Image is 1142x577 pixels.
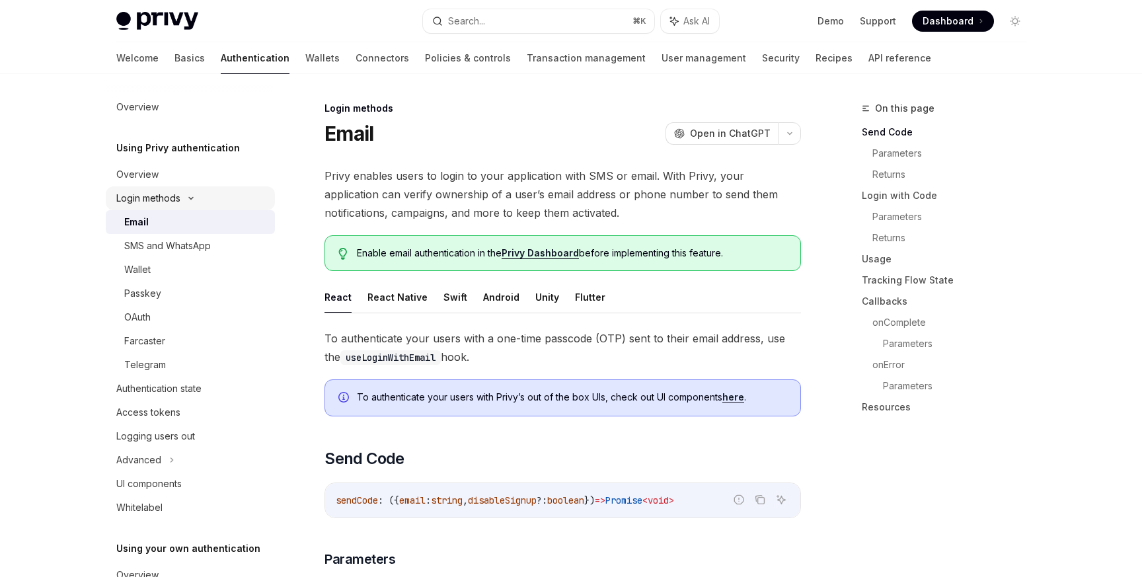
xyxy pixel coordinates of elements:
button: Toggle dark mode [1005,11,1026,32]
a: Email [106,210,275,234]
span: , [463,494,468,506]
a: OAuth [106,305,275,329]
svg: Tip [338,248,348,260]
a: Returns [872,164,1036,185]
span: string [431,494,463,506]
a: Parameters [872,143,1036,164]
div: Telegram [124,357,166,373]
a: Parameters [883,333,1036,354]
span: < [642,494,648,506]
a: Access tokens [106,401,275,424]
span: ⌘ K [632,16,646,26]
span: disableSignup [468,494,537,506]
a: Farcaster [106,329,275,353]
button: React [324,282,352,313]
div: UI components [116,476,182,492]
a: Tracking Flow State [862,270,1036,291]
a: Basics [174,42,205,74]
span: Send Code [324,448,404,469]
a: Returns [872,227,1036,249]
a: API reference [868,42,931,74]
a: Whitelabel [106,496,275,519]
a: Usage [862,249,1036,270]
a: Overview [106,95,275,119]
div: Authentication state [116,381,202,397]
span: Ask AI [683,15,710,28]
code: useLoginWithEmail [340,350,441,365]
span: ?: [537,494,547,506]
span: Parameters [324,550,395,568]
a: Welcome [116,42,159,74]
a: Wallet [106,258,275,282]
a: Login with Code [862,185,1036,206]
span: email [399,494,426,506]
div: Email [124,214,149,230]
span: }) [584,494,595,506]
a: Transaction management [527,42,646,74]
a: Support [860,15,896,28]
a: Dashboard [912,11,994,32]
a: Resources [862,397,1036,418]
button: Report incorrect code [730,491,747,508]
span: Open in ChatGPT [690,127,771,140]
a: Connectors [356,42,409,74]
a: Demo [818,15,844,28]
button: Swift [443,282,467,313]
div: Farcaster [124,333,165,349]
button: React Native [367,282,428,313]
span: > [669,494,674,506]
span: : ({ [378,494,399,506]
span: void [648,494,669,506]
button: Ask AI [773,491,790,508]
a: Parameters [872,206,1036,227]
div: Advanced [116,452,161,468]
span: Dashboard [923,15,973,28]
a: Overview [106,163,275,186]
div: Whitelabel [116,500,163,516]
a: Privy Dashboard [502,247,579,259]
span: On this page [875,100,934,116]
span: Privy enables users to login to your application with SMS or email. With Privy, your application ... [324,167,801,222]
a: Logging users out [106,424,275,448]
div: Login methods [324,102,801,115]
h1: Email [324,122,373,145]
span: To authenticate your users with Privy’s out of the box UIs, check out UI components . [357,391,787,404]
a: Callbacks [862,291,1036,312]
h5: Using your own authentication [116,541,260,557]
a: Policies & controls [425,42,511,74]
span: Promise [605,494,642,506]
div: SMS and WhatsApp [124,238,211,254]
a: Recipes [816,42,853,74]
a: SMS and WhatsApp [106,234,275,258]
a: User management [662,42,746,74]
div: Overview [116,167,159,182]
a: Authentication state [106,377,275,401]
a: Telegram [106,353,275,377]
span: => [595,494,605,506]
div: Logging users out [116,428,195,444]
span: Enable email authentication in the before implementing this feature. [357,247,787,260]
svg: Info [338,392,352,405]
span: : [426,494,431,506]
a: Passkey [106,282,275,305]
div: Login methods [116,190,180,206]
span: boolean [547,494,584,506]
div: Overview [116,99,159,115]
a: Authentication [221,42,289,74]
a: Wallets [305,42,340,74]
button: Ask AI [661,9,719,33]
button: Copy the contents from the code block [751,491,769,508]
a: onError [872,354,1036,375]
a: UI components [106,472,275,496]
a: onComplete [872,312,1036,333]
a: Parameters [883,375,1036,397]
span: sendCode [336,494,378,506]
h5: Using Privy authentication [116,140,240,156]
div: Wallet [124,262,151,278]
a: Send Code [862,122,1036,143]
button: Android [483,282,519,313]
a: Security [762,42,800,74]
a: here [722,391,744,403]
button: Open in ChatGPT [666,122,779,145]
div: Search... [448,13,485,29]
